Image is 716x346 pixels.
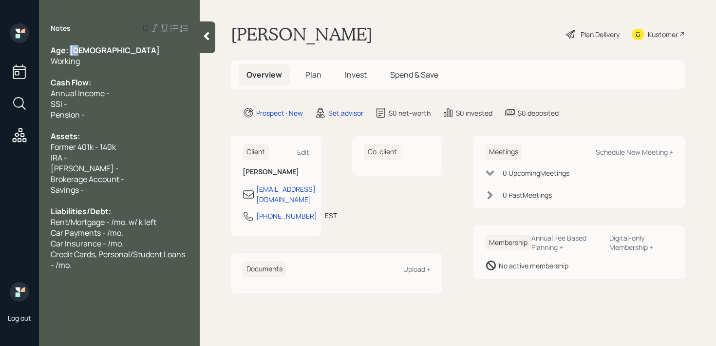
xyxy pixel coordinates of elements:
[499,261,568,271] div: No active membership
[51,163,119,174] span: [PERSON_NAME] -
[51,227,123,238] span: Car Payments - /mo.
[51,142,116,152] span: Former 401k - 140k
[364,144,401,160] h6: Co-client
[596,147,673,157] div: Schedule New Meeting +
[325,210,337,221] div: EST
[51,23,71,33] label: Notes
[51,88,110,99] span: Annual Income -
[51,217,156,227] span: Rent/Mortgage - /mo. w/ k left
[10,282,29,302] img: retirable_logo.png
[256,184,316,204] div: [EMAIL_ADDRESS][DOMAIN_NAME]
[51,206,111,217] span: Liabilities/Debt:
[51,174,124,184] span: Brokerage Account -
[297,147,309,157] div: Edit
[581,29,620,40] div: Plan Delivery
[305,69,321,80] span: Plan
[243,261,286,277] h6: Documents
[503,168,569,178] div: 0 Upcoming Meeting s
[485,144,522,160] h6: Meetings
[51,99,67,109] span: SSI -
[503,190,552,200] div: 0 Past Meeting s
[256,108,303,118] div: Prospect · New
[51,56,80,66] span: Working
[51,184,84,195] span: Savings -
[390,69,438,80] span: Spend & Save
[531,233,602,252] div: Annual Fee Based Planning +
[51,152,67,163] span: IRA -
[485,235,531,251] h6: Membership
[609,233,673,252] div: Digital-only Membership +
[328,108,363,118] div: Set advisor
[51,77,91,88] span: Cash Flow:
[51,131,80,142] span: Assets:
[403,265,431,274] div: Upload +
[389,108,431,118] div: $0 net-worth
[8,313,31,323] div: Log out
[51,109,85,120] span: Pension -
[648,29,678,40] div: Kustomer
[518,108,559,118] div: $0 deposited
[456,108,492,118] div: $0 invested
[246,69,282,80] span: Overview
[256,211,317,221] div: [PHONE_NUMBER]
[51,45,160,56] span: Age: [DEMOGRAPHIC_DATA]
[345,69,367,80] span: Invest
[243,144,269,160] h6: Client
[231,23,373,45] h1: [PERSON_NAME]
[243,168,309,176] h6: [PERSON_NAME]
[51,249,187,270] span: Credit Cards, Personal/Student Loans - /mo.
[51,238,124,249] span: Car Insurance - /mo.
